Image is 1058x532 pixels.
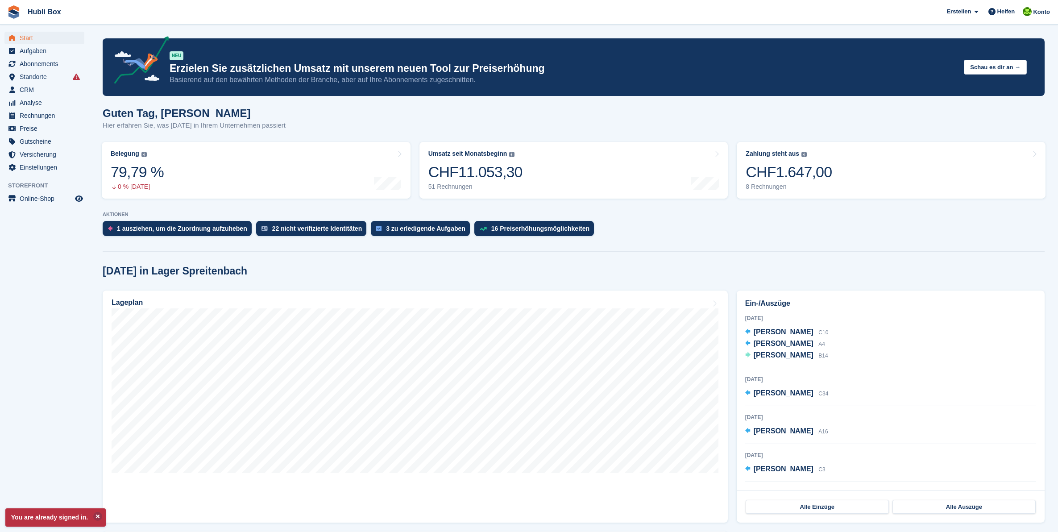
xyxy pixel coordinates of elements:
a: [PERSON_NAME] A4 [745,338,825,350]
div: 8 Rechnungen [746,183,832,191]
div: 0 % [DATE] [111,183,164,191]
a: Vorschau-Shop [74,193,84,204]
div: 16 Preiserhöhungsmöglichkeiten [491,225,589,232]
h1: Guten Tag, [PERSON_NAME] [103,107,286,119]
a: Hubli Box [24,4,65,19]
a: [PERSON_NAME] C3 [745,464,826,475]
a: menu [4,161,84,174]
span: Erstellen [946,7,971,16]
img: icon-info-grey-7440780725fd019a000dd9b08b2336e03edf1995a4989e88bcd33f0948082b44.svg [801,152,807,157]
a: 22 nicht verifizierte Identitäten [256,221,371,241]
img: price_increase_opportunities-93ffe204e8149a01c8c9dc8f82e8f89637d9d84a8eef4429ea346261dce0b2c0.svg [480,227,487,231]
div: Umsatz seit Monatsbeginn [428,150,507,158]
img: stora-icon-8386f47178a22dfd0bd8f6a31ec36ba5ce8667c1dd55bd0f319d3a0aa187defe.svg [7,5,21,19]
h2: Ein-/Auszüge [745,298,1036,309]
a: menu [4,45,84,57]
a: 16 Preiserhöhungsmöglichkeiten [474,221,598,241]
a: menu [4,148,84,161]
a: menu [4,71,84,83]
div: [DATE] [745,451,1036,459]
span: Rechnungen [20,109,73,122]
span: Abonnements [20,58,73,70]
img: price-adjustments-announcement-icon-8257ccfd72463d97f412b2fc003d46551f7dbcb40ab6d574587a9cd5c0d94... [107,36,169,87]
h2: Lageplan [112,299,143,307]
span: [PERSON_NAME] [754,340,813,347]
img: verify_identity-adf6edd0f0f0b5bbfe63781bf79b02c33cf7c696d77639b501bdc392416b5a36.svg [261,226,268,231]
a: menu [4,58,84,70]
div: 79,79 % [111,163,164,181]
span: C10 [818,329,828,336]
span: C34 [818,391,828,397]
div: [DATE] [745,489,1036,497]
p: Hier erfahren Sie, was [DATE] in Ihrem Unternehmen passiert [103,121,286,131]
span: [PERSON_NAME] [754,427,813,435]
span: Helfen [997,7,1015,16]
p: AKTIONEN [103,212,1045,217]
span: Versicherung [20,148,73,161]
span: [PERSON_NAME] [754,465,813,473]
a: menu [4,96,84,109]
a: menu [4,122,84,135]
div: 22 nicht verifizierte Identitäten [272,225,362,232]
p: Basierend auf den bewährten Methoden der Branche, aber auf Ihre Abonnements zugeschnitten. [170,75,957,85]
a: 1 ausziehen, um die Zuordnung aufzuheben [103,221,256,241]
img: icon-info-grey-7440780725fd019a000dd9b08b2336e03edf1995a4989e88bcd33f0948082b44.svg [141,152,147,157]
div: 3 zu erledigende Aufgaben [386,225,465,232]
a: [PERSON_NAME] A16 [745,426,828,437]
div: [DATE] [745,413,1036,421]
a: [PERSON_NAME] B14 [745,350,828,362]
div: Belegung [111,150,139,158]
div: Zahlung steht aus [746,150,799,158]
a: Lageplan [103,291,728,523]
div: [DATE] [745,314,1036,322]
div: CHF1.647,00 [746,163,832,181]
span: Konto [1033,8,1050,17]
span: C3 [818,466,825,473]
a: [PERSON_NAME] C10 [745,327,829,338]
span: Aufgaben [20,45,73,57]
span: Gutscheine [20,135,73,148]
a: [PERSON_NAME] C34 [745,388,829,399]
img: move_outs_to_deallocate_icon-f764333ba52eb49d3ac5e1228854f67142a1ed5810a6f6cc68b1a99e826820c5.svg [108,226,112,231]
span: Standorte [20,71,73,83]
p: You are already signed in. [5,508,106,527]
p: Erzielen Sie zusätzlichen Umsatz mit unserem neuen Tool zur Preiserhöhung [170,62,957,75]
span: Preise [20,122,73,135]
h2: [DATE] in Lager Spreitenbach [103,265,247,277]
i: Es sind Fehler bei der Synchronisierung von Smart-Einträgen aufgetreten [73,73,80,80]
span: Storefront [8,181,89,190]
a: menu [4,109,84,122]
a: menu [4,83,84,96]
span: A16 [818,428,828,435]
img: Stefano [1023,7,1032,16]
div: NEU [170,51,183,60]
a: Zahlung steht aus CHF1.647,00 8 Rechnungen [737,142,1046,199]
img: icon-info-grey-7440780725fd019a000dd9b08b2336e03edf1995a4989e88bcd33f0948082b44.svg [509,152,514,157]
a: Belegung 79,79 % 0 % [DATE] [102,142,411,199]
div: 1 ausziehen, um die Zuordnung aufzuheben [117,225,247,232]
div: CHF11.053,30 [428,163,523,181]
span: Einstellungen [20,161,73,174]
span: [PERSON_NAME] [754,328,813,336]
span: B14 [818,353,828,359]
span: [PERSON_NAME] [754,389,813,397]
a: menu [4,32,84,44]
a: Alle Auszüge [892,500,1036,514]
span: A4 [818,341,825,347]
span: [PERSON_NAME] [754,351,813,359]
a: Speisekarte [4,192,84,205]
div: [DATE] [745,375,1036,383]
span: Start [20,32,73,44]
span: Analyse [20,96,73,109]
span: CRM [20,83,73,96]
a: 3 zu erledigende Aufgaben [371,221,474,241]
div: 51 Rechnungen [428,183,523,191]
span: Online-Shop [20,192,73,205]
img: task-75834270c22a3079a89374b754ae025e5fb1db73e45f91037f5363f120a921f8.svg [376,226,382,231]
button: Schau es dir an → [964,60,1027,75]
a: Umsatz seit Monatsbeginn CHF11.053,30 51 Rechnungen [419,142,728,199]
a: Alle Einzüge [746,500,889,514]
a: menu [4,135,84,148]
